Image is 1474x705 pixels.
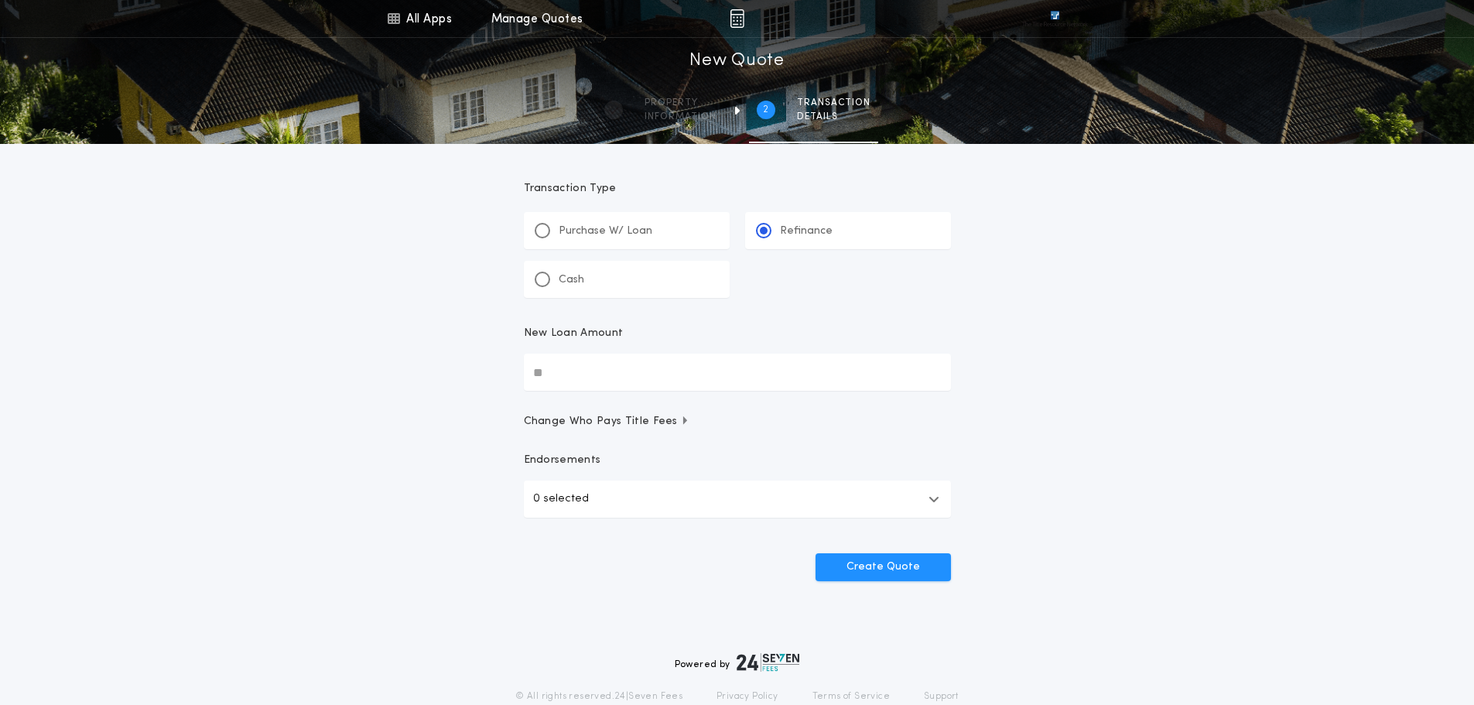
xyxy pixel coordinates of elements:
[675,653,800,672] div: Powered by
[559,272,584,288] p: Cash
[689,49,784,74] h1: New Quote
[797,97,870,109] span: Transaction
[524,414,690,430] span: Change Who Pays Title Fees
[559,224,652,239] p: Purchase W/ Loan
[524,181,951,197] p: Transaction Type
[524,453,951,468] p: Endorsements
[524,414,951,430] button: Change Who Pays Title Fees
[716,690,778,703] a: Privacy Policy
[737,653,800,672] img: logo
[763,104,768,116] h2: 2
[1022,11,1087,26] img: vs-icon
[645,97,716,109] span: Property
[812,690,890,703] a: Terms of Service
[816,553,951,581] button: Create Quote
[524,481,951,518] button: 0 selected
[730,9,744,28] img: img
[524,326,624,341] p: New Loan Amount
[515,690,682,703] p: © All rights reserved. 24|Seven Fees
[797,111,870,123] span: details
[533,490,589,508] p: 0 selected
[524,354,951,391] input: New Loan Amount
[645,111,716,123] span: information
[780,224,833,239] p: Refinance
[924,690,959,703] a: Support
